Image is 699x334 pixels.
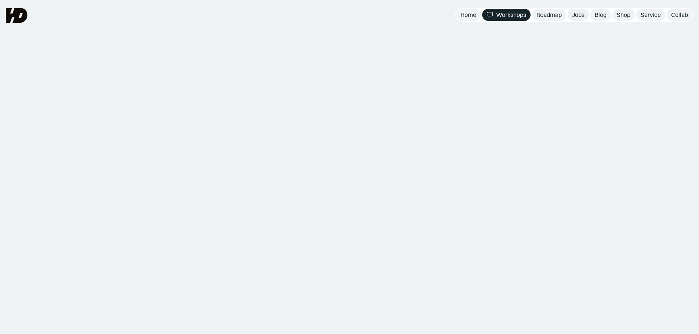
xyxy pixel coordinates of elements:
div: Shop [617,11,630,19]
a: Roadmap [532,9,566,21]
div: Blog [595,11,607,19]
a: Collab [667,9,692,21]
a: Shop [612,9,635,21]
div: Home [460,11,476,19]
a: Jobs [568,9,589,21]
div: Service [641,11,661,19]
div: Workshops [496,11,526,19]
div: Roadmap [536,11,562,19]
div: Collab [671,11,688,19]
a: Home [456,9,481,21]
a: Blog [590,9,611,21]
a: Workshops [482,9,531,21]
a: Service [636,9,665,21]
div: Jobs [572,11,585,19]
